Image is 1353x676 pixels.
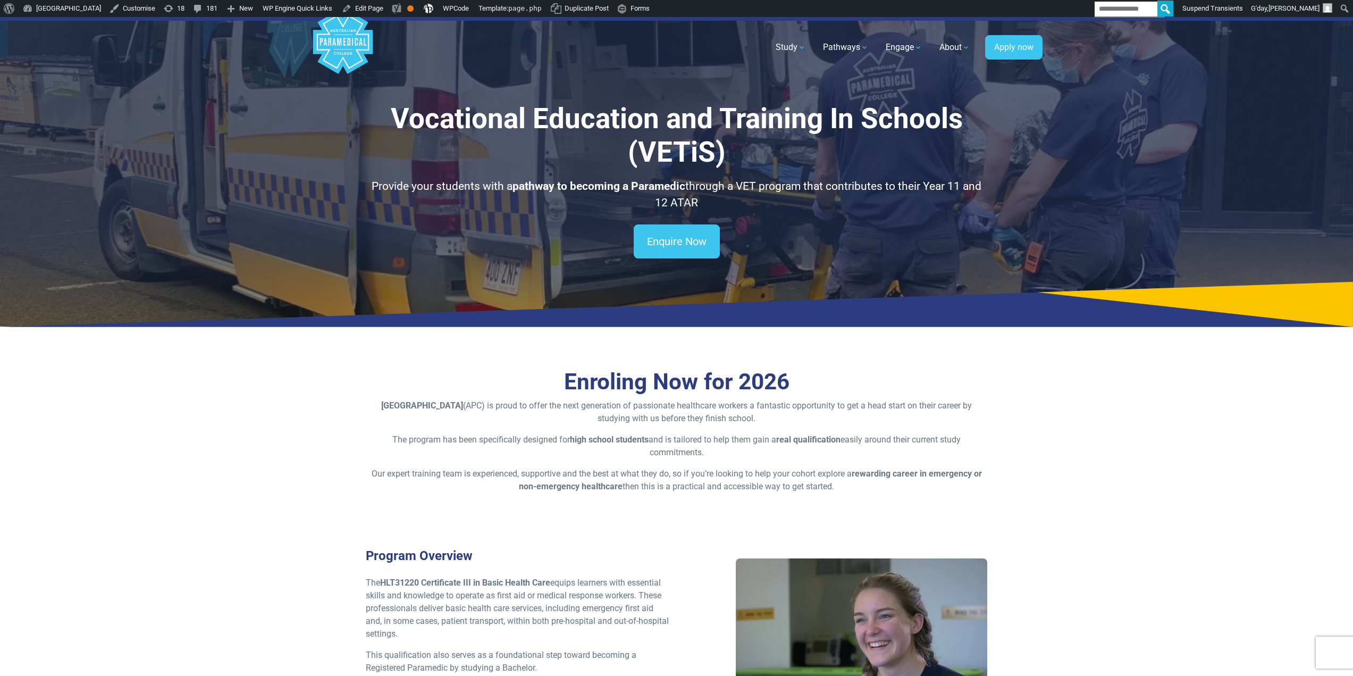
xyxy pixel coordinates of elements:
[366,102,988,170] h1: Vocational Education and Training In Schools (VETiS)
[985,35,1043,60] a: Apply now
[366,399,988,425] p: (APC) is proud to offer the next generation of passionate healthcare workers a fantastic opportun...
[366,433,988,459] p: The program has been specifically designed for and is tailored to help them gain a easily around ...
[366,468,988,493] p: Our expert training team is experienced, supportive and the best at what they do, so if you’re lo...
[366,649,670,674] p: This qualification also serves as a foundational step toward becoming a Registered Paramedic by s...
[311,21,375,74] a: Australian Paramedical College
[933,32,977,62] a: About
[879,32,929,62] a: Engage
[512,180,685,193] strong: pathway to becoming a Paramedic
[817,32,875,62] a: Pathways
[366,178,988,212] p: Provide your students with a through a VET program that contributes to their Year 11 and 12 ATAR
[366,577,670,640] p: The equips learners with essential skills and knowledge to operate as first aid or medical respon...
[366,369,988,396] h3: Enroling Now for 2026
[634,224,720,258] a: Enquire Now
[570,435,649,445] strong: high school students
[381,400,463,411] strong: [GEOGRAPHIC_DATA]
[366,548,670,564] h3: Program Overview
[776,435,841,445] strong: real qualification
[769,32,812,62] a: Study
[380,578,550,588] strong: HLT31220 Certificate III in Basic Health Care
